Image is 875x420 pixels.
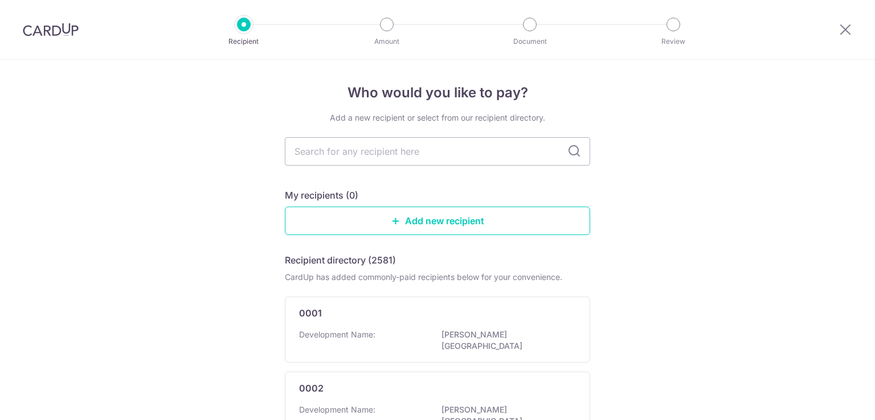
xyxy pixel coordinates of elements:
[285,112,590,123] div: Add a new recipient or select from our recipient directory.
[285,83,590,103] h4: Who would you like to pay?
[299,381,324,395] p: 0002
[299,306,322,320] p: 0001
[285,253,396,267] h5: Recipient directory (2581)
[285,137,590,166] input: Search for any recipient here
[441,329,569,352] p: [PERSON_NAME][GEOGRAPHIC_DATA]
[285,207,590,235] a: Add new recipient
[202,36,286,47] p: Recipient
[285,271,590,283] div: CardUp has added commonly-paid recipients below for your convenience.
[345,36,429,47] p: Amount
[488,36,572,47] p: Document
[631,36,715,47] p: Review
[285,188,358,202] h5: My recipients (0)
[299,329,375,340] p: Development Name:
[23,23,79,36] img: CardUp
[299,404,375,415] p: Development Name:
